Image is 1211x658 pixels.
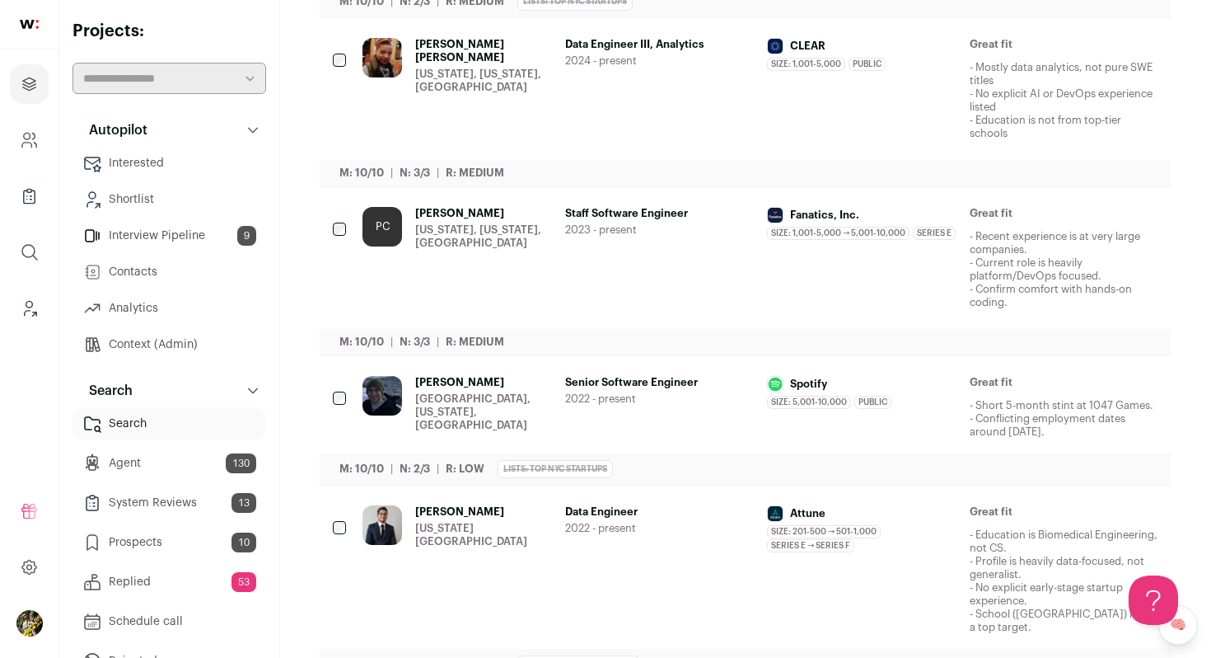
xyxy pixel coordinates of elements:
[790,40,825,53] span: CLEAR
[16,610,43,637] button: Open dropdown
[231,572,256,592] span: 53
[72,114,266,147] button: Autopilot
[72,20,266,43] h2: Projects:
[72,256,266,289] a: Contacts
[231,493,256,513] span: 13
[565,392,755,406] span: 2022 - present
[10,120,49,160] a: Company and ATS Settings
[72,486,266,519] a: System Reviews13
[970,505,1159,519] h2: Great fit
[415,38,552,64] span: [PERSON_NAME] [PERSON_NAME]
[400,463,430,474] span: N: 2/3
[498,460,613,478] div: Lists: Top NYC Startups
[913,227,956,240] span: Series E
[72,328,266,361] a: Context (Admin)
[72,183,266,216] a: Shortlist
[446,167,504,178] span: R: Medium
[72,147,266,180] a: Interested
[565,522,755,535] span: 2022 - present
[970,529,1159,634] p: - Education is Biomedical Engineering, not CS. - Profile is heavily data-focused, not generalist....
[970,230,1159,309] p: - Recent experience is at very large companies. - Current role is heavily platform/DevOps focused...
[362,376,1158,465] a: [PERSON_NAME] [GEOGRAPHIC_DATA], [US_STATE], [GEOGRAPHIC_DATA] Senior Software Engineer 2022 - pr...
[970,61,1159,140] p: - Mostly data analytics, not pure SWE titles - No explicit AI or DevOps experience listed - Educa...
[767,227,909,240] span: Size: 1,001-5,000 → 5,001-10,000
[415,68,552,94] div: [US_STATE], [US_STATE], [GEOGRAPHIC_DATA]
[72,292,266,325] a: Analytics
[339,167,504,180] ul: | |
[16,610,43,637] img: 6689865-medium_jpg
[400,336,430,347] span: N: 3/3
[79,120,147,140] p: Autopilot
[10,289,49,328] a: Leads (Backoffice)
[415,392,552,432] div: [GEOGRAPHIC_DATA], [US_STATE], [GEOGRAPHIC_DATA]
[565,505,755,519] span: Data Engineer
[362,207,402,247] div: PC
[767,539,854,552] span: Series E → Series F
[415,505,552,519] span: [PERSON_NAME]
[237,226,256,246] span: 9
[565,54,755,68] span: 2024 - present
[10,64,49,104] a: Projects
[446,463,484,474] span: R: Low
[362,38,1158,167] a: [PERSON_NAME] [PERSON_NAME] [US_STATE], [US_STATE], [GEOGRAPHIC_DATA] Data Engineer III, Analytic...
[72,447,266,480] a: Agent130
[362,505,402,545] img: dc8c5bf3b12e40029c33cdd56b7cbf5f122d9b52fa062d66c11c71b1c0206617
[767,396,851,409] span: Size: 5,001-10,000
[970,38,1159,51] h2: Great fit
[362,376,402,416] img: 35b43ad3f5b956b6a45e783fe492de80d1691ab918d103a2e85b6b02ffa2c96a
[72,605,266,638] a: Schedule call
[339,167,384,178] span: M: 10/10
[79,381,133,401] p: Search
[231,533,256,552] span: 10
[20,20,39,29] img: wellfound-shorthand-0d5821cbd27db2630d0214b213865d53afaa358527fdda9d0ea32b1df1b89c2c.svg
[565,223,755,237] span: 2023 - present
[790,209,859,222] span: Fanatics, Inc.
[362,38,402,78] img: 6dca9c24adb55591e38b32a321ab58a7e29c1346bac6d412c6db3b7df0b1527b.jpg
[339,463,384,474] span: M: 10/10
[970,399,1159,439] p: - Short 5-month stint at 1047 Games. - Conflicting employment dates around [DATE].
[446,336,504,347] span: R: Medium
[849,58,886,71] span: Public
[226,454,256,473] span: 130
[415,376,552,389] span: [PERSON_NAME]
[415,522,552,548] div: [US_STATE][GEOGRAPHIC_DATA]
[72,219,266,252] a: Interview Pipeline9
[339,336,384,347] span: M: 10/10
[565,207,755,220] span: Staff Software Engineer
[72,374,266,407] button: Search
[970,207,1159,220] h2: Great fit
[1129,576,1178,625] iframe: Help Scout Beacon - Open
[565,376,755,389] span: Senior Software Engineer
[790,378,827,391] span: Spotify
[970,376,1159,389] h2: Great fit
[362,207,1158,336] a: PC [PERSON_NAME] [US_STATE], [US_STATE], [GEOGRAPHIC_DATA] Staff Software Engineer 2023 - present...
[10,176,49,216] a: Company Lists
[790,507,825,520] span: Attune
[768,377,783,392] img: b78c2de9752f15bf56c3ed39184f9e9ce0a102ac14975354e7e77392e53e6fcf.jpg
[768,39,783,54] img: 5023151f8acc22f028a9fd5ecec877c8361df31ae5b3e7f6a8b6df7d0f6352fb.jpg
[854,396,891,409] span: Public
[72,566,266,599] a: Replied53
[768,506,783,521] img: 0b25c63bc5873f801abe1cb15582197b9bfd08deeb676ed9140f421b4291e5f9.png
[767,58,845,71] span: Size: 1,001-5,000
[339,463,484,476] ul: | |
[72,407,266,440] a: Search
[768,208,783,223] img: 1fa0292f7bf6e45ceb84e820039e33f2ecb24da2f6310df376420448d65268e7.jpg
[400,167,430,178] span: N: 3/3
[339,336,504,349] ul: | |
[415,207,552,220] span: [PERSON_NAME]
[415,223,552,250] div: [US_STATE], [US_STATE], [GEOGRAPHIC_DATA]
[72,526,266,559] a: Prospects10
[767,525,881,538] span: Size: 201-500 → 501-1,000
[565,38,755,51] span: Data Engineer III, Analytics
[1158,605,1198,645] a: 🧠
